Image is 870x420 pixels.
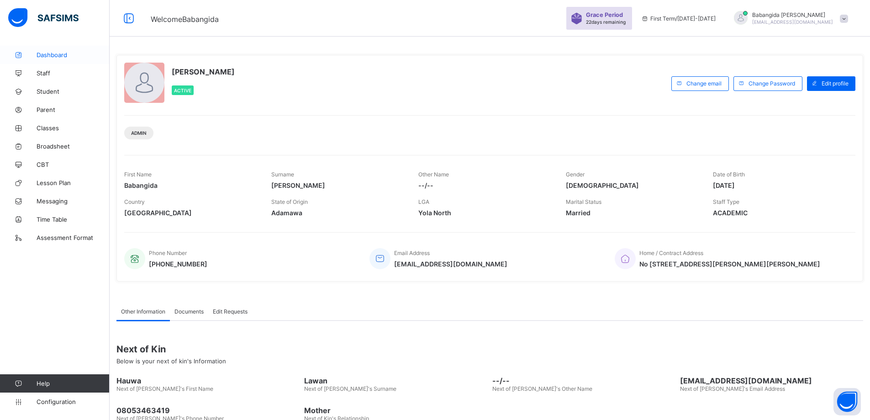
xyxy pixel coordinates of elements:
[172,67,235,76] span: [PERSON_NAME]
[116,357,226,365] span: Below is your next of kin's Information
[37,216,110,223] span: Time Table
[116,406,300,415] span: 08053463419
[37,143,110,150] span: Broadsheet
[116,376,300,385] span: Hauwa
[37,161,110,168] span: CBT
[418,181,552,189] span: --/--
[586,11,623,18] span: Grace Period
[271,181,405,189] span: [PERSON_NAME]
[571,13,582,24] img: sticker-purple.71386a28dfed39d6af7621340158ba97.svg
[124,181,258,189] span: Babangida
[151,15,219,24] span: Welcome Babangida
[37,51,110,58] span: Dashboard
[37,106,110,113] span: Parent
[639,250,703,256] span: Home / Contract Address
[37,234,110,241] span: Assessment Format
[713,209,846,217] span: ACADEMIC
[37,124,110,132] span: Classes
[116,344,863,355] span: Next of Kin
[749,80,795,87] span: Change Password
[752,19,833,25] span: [EMAIL_ADDRESS][DOMAIN_NAME]
[680,385,785,392] span: Next of [PERSON_NAME]'s Email Address
[174,88,191,93] span: Active
[566,209,699,217] span: Married
[124,171,152,178] span: First Name
[492,376,675,385] span: --/--
[149,250,187,256] span: Phone Number
[822,80,849,87] span: Edit profile
[725,11,853,26] div: Babangida Ibrahim
[492,385,592,392] span: Next of [PERSON_NAME]'s Other Name
[686,80,722,87] span: Change email
[37,88,110,95] span: Student
[418,209,552,217] span: Yola North
[418,171,449,178] span: Other Name
[121,308,165,315] span: Other Information
[37,380,109,387] span: Help
[394,250,430,256] span: Email Address
[271,171,294,178] span: Surname
[37,398,109,405] span: Configuration
[752,11,833,18] span: Babangida [PERSON_NAME]
[304,406,487,415] span: Mother
[271,198,308,205] span: State of Origin
[566,181,699,189] span: [DEMOGRAPHIC_DATA]
[713,171,745,178] span: Date of Birth
[37,197,110,205] span: Messaging
[37,69,110,77] span: Staff
[174,308,204,315] span: Documents
[304,376,487,385] span: Lawan
[271,209,405,217] span: Adamawa
[680,376,863,385] span: [EMAIL_ADDRESS][DOMAIN_NAME]
[713,198,739,205] span: Staff Type
[641,15,716,22] span: session/term information
[116,385,213,392] span: Next of [PERSON_NAME]'s First Name
[149,260,207,268] span: [PHONE_NUMBER]
[8,8,79,27] img: safsims
[124,209,258,217] span: [GEOGRAPHIC_DATA]
[124,198,145,205] span: Country
[566,198,601,205] span: Marital Status
[394,260,507,268] span: [EMAIL_ADDRESS][DOMAIN_NAME]
[418,198,429,205] span: LGA
[713,181,846,189] span: [DATE]
[131,130,147,136] span: Admin
[566,171,585,178] span: Gender
[304,385,396,392] span: Next of [PERSON_NAME]'s Surname
[213,308,248,315] span: Edit Requests
[586,19,626,25] span: 22 days remaining
[37,179,110,186] span: Lesson Plan
[833,388,861,415] button: Open asap
[639,260,820,268] span: No [STREET_ADDRESS][PERSON_NAME][PERSON_NAME]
